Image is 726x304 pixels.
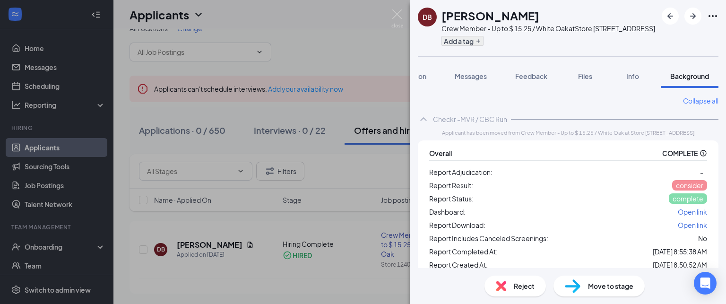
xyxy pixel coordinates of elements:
span: Applicant has been moved from Crew Member - Up to $ 15.25 / White Oak at Store [STREET_ADDRESS] [442,129,694,137]
a: Collapse all [683,96,718,106]
span: consider [676,181,703,190]
span: Open link [678,208,707,216]
svg: Ellipses [707,10,718,22]
div: Crew Member - Up to $ 15.25 / White Oak at Store [STREET_ADDRESS] [441,24,655,33]
span: [DATE] 8:50:52 AM [653,260,707,270]
div: Checkr -MVR / CBC Run [433,114,507,124]
svg: Plus [475,38,481,44]
span: Files [578,72,592,80]
a: Open link [678,207,707,217]
span: Overall [429,148,452,158]
span: Reject [514,281,535,291]
button: PlusAdd a tag [441,36,484,46]
a: Open link [678,220,707,230]
span: Background [670,72,709,80]
span: Report Created At: [429,260,488,270]
span: Report Adjudication: [429,167,493,177]
span: COMPLETE [662,148,698,158]
span: Dashboard: [429,207,466,217]
svg: ArrowLeftNew [665,10,676,22]
svg: ChevronUp [418,113,429,125]
svg: QuestionInfo [700,149,707,157]
span: Messages [455,72,487,80]
span: Report Completed At: [429,246,498,257]
span: - [700,168,703,176]
span: complete [673,194,703,203]
div: Open Intercom Messenger [694,272,717,295]
span: Report Download: [429,220,485,230]
span: Info [626,72,639,80]
span: Report Result: [429,180,473,191]
svg: ArrowRight [687,10,699,22]
div: No [698,233,707,243]
span: [DATE] 8:55:38 AM [653,246,707,257]
span: Move to stage [588,281,633,291]
span: Report Includes Canceled Screenings: [429,233,548,243]
h1: [PERSON_NAME] [441,8,539,24]
span: Open link [678,221,707,229]
div: DB [423,12,432,22]
button: ArrowRight [684,8,701,25]
button: ArrowLeftNew [662,8,679,25]
span: Feedback [515,72,547,80]
span: Report Status: [429,193,474,204]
